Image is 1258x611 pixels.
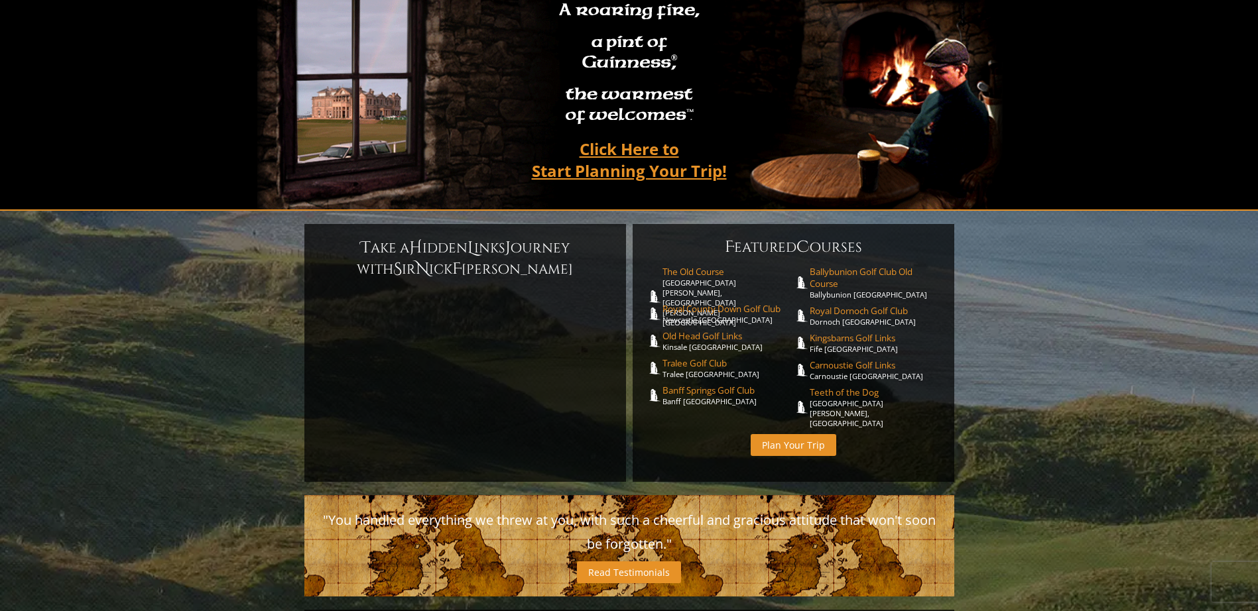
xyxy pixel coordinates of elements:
[577,561,681,583] a: Read Testimonials
[662,266,794,327] a: The Old Course[GEOGRAPHIC_DATA][PERSON_NAME], [GEOGRAPHIC_DATA][PERSON_NAME] [GEOGRAPHIC_DATA]
[662,357,794,379] a: Tralee Golf ClubTralee [GEOGRAPHIC_DATA]
[409,237,422,258] span: H
[796,237,810,258] span: C
[662,384,794,396] span: Banff Springs Golf Club
[662,266,794,278] span: The Old Course
[505,237,511,258] span: J
[810,359,941,371] span: Carnoustie Golf Links
[662,330,794,342] span: Old Head Golf Links
[810,305,941,317] span: Royal Dornoch Golf Club
[662,330,794,352] a: Old Head Golf LinksKinsale [GEOGRAPHIC_DATA]
[361,237,371,258] span: T
[662,384,794,406] a: Banff Springs Golf ClubBanff [GEOGRAPHIC_DATA]
[519,133,740,186] a: Click Here toStart Planning Your Trip!
[810,359,941,381] a: Carnoustie Golf LinksCarnoustie [GEOGRAPHIC_DATA]
[810,332,941,354] a: Kingsbarns Golf LinksFife [GEOGRAPHIC_DATA]
[725,237,734,258] span: F
[751,434,836,456] a: Plan Your Trip
[416,258,429,280] span: N
[810,266,941,300] a: Ballybunion Golf Club Old CourseBallybunion [GEOGRAPHIC_DATA]
[810,386,941,398] span: Teeth of the Dog
[318,508,941,556] p: "You handled everything we threw at you, with such a cheerful and gracious attitude that won't so...
[810,386,941,428] a: Teeth of the Dog[GEOGRAPHIC_DATA][PERSON_NAME], [GEOGRAPHIC_DATA]
[662,303,794,325] a: Royal County Down Golf ClubNewcastle [GEOGRAPHIC_DATA]
[318,237,613,280] h6: ake a idden inks ourney with ir ick [PERSON_NAME]
[810,332,941,344] span: Kingsbarns Golf Links
[662,303,794,315] span: Royal County Down Golf Club
[393,258,402,280] span: S
[646,237,941,258] h6: eatured ourses
[810,266,941,290] span: Ballybunion Golf Club Old Course
[810,305,941,327] a: Royal Dornoch Golf ClubDornoch [GEOGRAPHIC_DATA]
[662,357,794,369] span: Tralee Golf Club
[468,237,474,258] span: L
[452,258,462,280] span: F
